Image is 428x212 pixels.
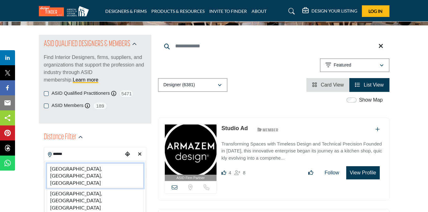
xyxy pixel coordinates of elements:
a: View Card [312,82,344,87]
a: View List [355,82,384,87]
button: Follow [321,167,343,179]
a: PRODUCTS & RESOURCES [151,8,205,14]
span: 5471 [119,90,133,98]
input: Search Location [44,148,123,160]
div: Followers [234,169,245,177]
a: ABOUT [252,8,267,14]
a: Add To List [375,127,380,132]
h5: DESIGN YOUR LISTING [311,8,357,14]
i: Likes [222,170,226,175]
span: List View [364,82,384,87]
a: Search [282,6,299,16]
h2: ASID QUALIFIED DESIGNERS & MEMBERS [44,39,130,50]
input: ASID Members checkbox [44,103,49,108]
button: Featured [320,58,389,72]
span: 189 [93,102,107,110]
div: Clear search location [135,148,144,161]
input: Search Keyword [158,39,389,54]
div: Choose your current location [123,148,132,161]
button: View Profile [346,166,379,179]
p: Designer (6381) [164,82,195,88]
div: DESIGN YOUR LISTING [302,8,357,15]
p: Find Interior Designers, firms, suppliers, and organizations that support the profession and indu... [44,54,146,84]
p: Studio Ad [222,124,248,133]
li: List View [349,78,389,92]
span: 8 [243,170,245,175]
h2: Distance Filter [44,132,76,143]
label: Show Map [359,96,383,104]
a: INVITE TO FINDER [209,8,247,14]
p: Featured [334,62,351,68]
button: Designer (6381) [158,78,227,92]
img: ASID Members Badge Icon [254,126,282,134]
a: DESIGNERS & FIRMS [105,8,147,14]
a: Learn more [73,77,98,82]
button: Log In [362,5,389,17]
a: Studio Ad [222,125,248,131]
span: Card View [321,82,344,87]
button: Like listing [304,167,317,179]
a: Transforming Spaces with Timeless Design and Technical Precision Founded in [DATE], this innovati... [222,137,383,162]
label: ASID Qualified Practitioners [52,90,110,97]
label: ASID Members [52,102,84,109]
p: Transforming Spaces with Timeless Design and Technical Precision Founded in [DATE], this innovati... [222,140,383,162]
span: Log In [368,8,383,14]
li: Card View [306,78,349,92]
a: ASID Firm Partner [165,125,217,181]
img: Site Logo [39,6,92,16]
li: [GEOGRAPHIC_DATA], [GEOGRAPHIC_DATA], [GEOGRAPHIC_DATA] [47,163,144,188]
span: ASID Firm Partner [176,175,205,181]
img: Studio Ad [165,125,217,175]
input: ASID Qualified Practitioners checkbox [44,91,49,96]
span: 4 [229,170,231,175]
